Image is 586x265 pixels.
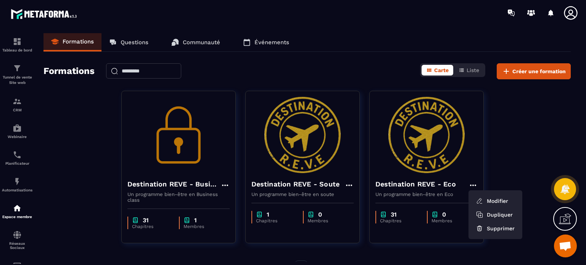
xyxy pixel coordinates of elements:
p: Chapitres [132,224,171,229]
p: Un programme bien-être en Business class [127,191,230,203]
p: Membres [184,224,222,229]
p: Membres [307,218,346,223]
button: Carte [422,65,453,75]
p: Questions [121,39,148,46]
a: automationsautomationsWebinaire [2,118,32,145]
img: chapter [184,217,190,224]
a: Formations [43,33,101,51]
img: formation-background [127,97,230,173]
a: formationformationCRM [2,91,32,118]
p: Membres [431,218,470,223]
a: Communauté [164,33,228,51]
img: scheduler [13,150,22,159]
a: formation-backgroundDestination REVE - SouteUn programme bien-être en soutechapter1Chapitreschapt... [245,91,369,253]
p: Un programme bien-être en soute [251,191,354,197]
span: Liste [467,67,479,73]
img: chapter [307,211,314,218]
a: Questions [101,33,156,51]
a: formation-backgroundDestination REVE - BusinessUn programme bien-être en Business classchapter31C... [121,91,245,253]
p: Chapitres [256,218,295,223]
div: Ouvrir le chat [554,234,577,257]
a: social-networksocial-networkRéseaux Sociaux [2,225,32,255]
a: formationformationTunnel de vente Site web [2,58,32,91]
img: chapter [256,211,263,218]
img: formation [13,64,22,73]
p: 1 [194,217,197,224]
a: automationsautomationsAutomatisations [2,171,32,198]
button: Créer une formation [497,63,571,79]
p: Planificateur [2,161,32,165]
p: Communauté [183,39,220,46]
p: Réseaux Sociaux [2,241,32,250]
p: 31 [143,217,149,224]
span: Carte [434,67,449,73]
img: chapter [431,211,438,218]
a: Événements [235,33,297,51]
h4: Destination REVE - Eco [375,179,456,190]
img: formation [13,37,22,46]
h2: Formations [43,63,95,79]
p: Espace membre [2,215,32,219]
p: Chapitres [380,218,419,223]
img: formation-background [251,97,354,173]
a: formationformationTableau de bord [2,31,32,58]
span: Créer une formation [512,67,566,75]
p: Automatisations [2,188,32,192]
p: Événements [254,39,289,46]
a: formation-backgroundDestination REVE - EcoModifierDupliquerSupprimerUn programme bien-être en Eco... [369,91,493,253]
p: 31 [391,211,397,218]
p: 1 [267,211,269,218]
h4: Destination REVE - Soute [251,179,340,190]
p: 0 [442,211,446,218]
img: chapter [380,211,387,218]
button: Liste [454,65,484,75]
p: 0 [318,211,322,218]
button: Modifier [472,194,519,208]
img: automations [13,124,22,133]
button: Supprimer [472,222,519,235]
h4: Destination REVE - Business [127,179,221,190]
p: Tunnel de vente Site web [2,75,32,85]
p: Un programme bien-être en Eco [375,191,478,197]
button: Dupliquer [472,208,519,222]
p: CRM [2,108,32,112]
img: chapter [132,217,139,224]
a: schedulerschedulerPlanificateur [2,145,32,171]
p: Tableau de bord [2,48,32,52]
img: formation [13,97,22,106]
p: Webinaire [2,135,32,139]
p: Formations [63,38,94,45]
img: automations [13,177,22,186]
img: automations [13,204,22,213]
img: logo [11,7,79,21]
img: social-network [13,230,22,239]
a: automationsautomationsEspace membre [2,198,32,225]
img: formation-background [375,97,478,173]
